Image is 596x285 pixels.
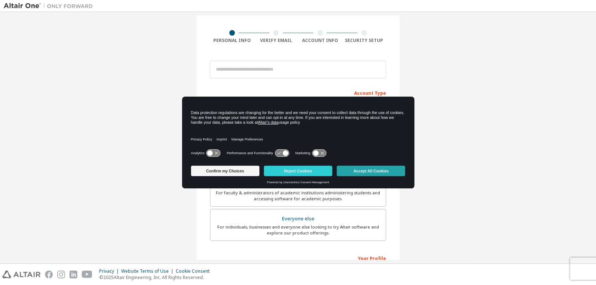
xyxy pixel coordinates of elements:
div: Account Type [210,87,386,98]
div: Personal Info [210,38,254,43]
div: Your Profile [210,252,386,264]
div: Security Setup [342,38,386,43]
img: altair_logo.svg [2,271,41,278]
img: instagram.svg [57,271,65,278]
img: facebook.svg [45,271,53,278]
div: Verify Email [254,38,298,43]
div: Website Terms of Use [121,268,176,274]
div: For individuals, businesses and everyone else looking to try Altair software and explore our prod... [215,224,381,236]
div: For faculty & administrators of academic institutions administering students and accessing softwa... [215,190,381,202]
div: Cookie Consent [176,268,214,274]
div: Everyone else [215,214,381,224]
p: © 2025 Altair Engineering, Inc. All Rights Reserved. [99,274,214,281]
img: linkedin.svg [69,271,77,278]
img: Altair One [4,2,97,10]
img: youtube.svg [82,271,93,278]
div: Account Info [298,38,342,43]
div: Privacy [99,268,121,274]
